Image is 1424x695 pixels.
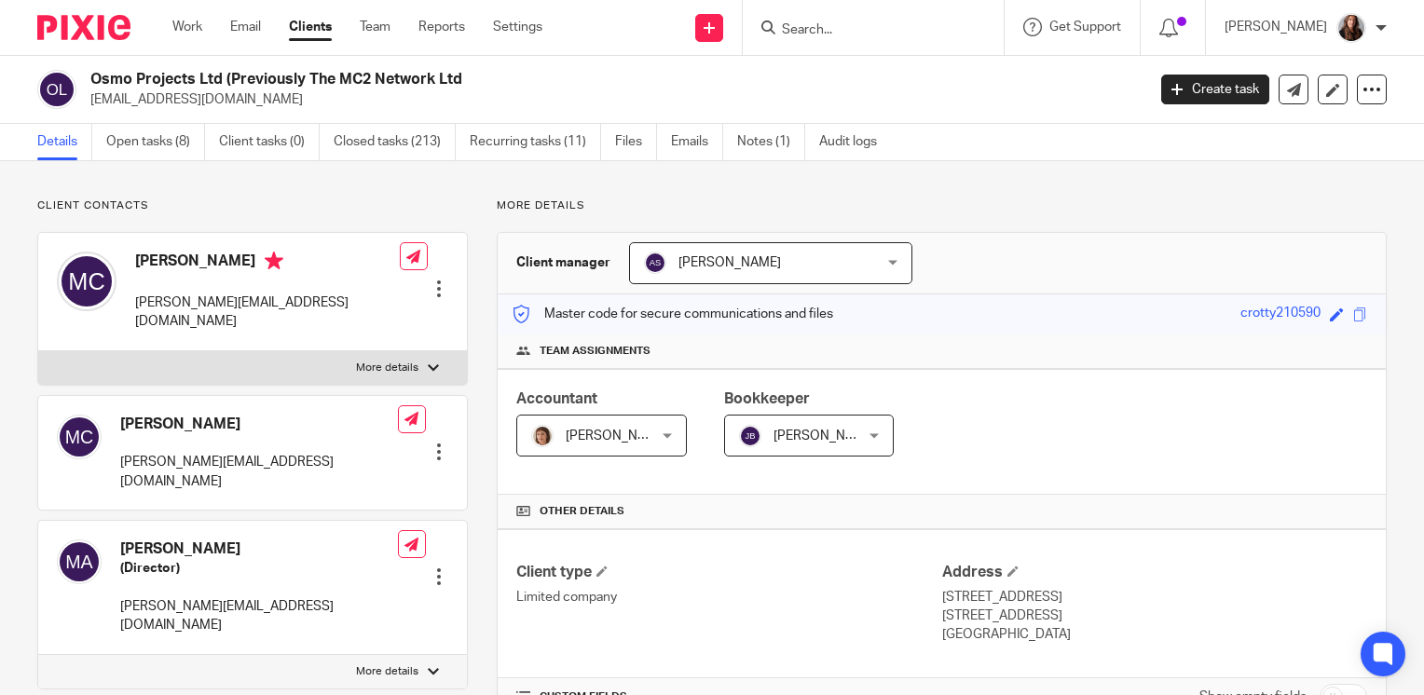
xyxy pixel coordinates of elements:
[289,18,332,36] a: Clients
[37,198,468,213] p: Client contacts
[57,252,116,311] img: svg%3E
[531,425,554,447] img: Pixie%204.jpg
[724,391,810,406] span: Bookkeeper
[230,18,261,36] a: Email
[1225,18,1327,36] p: [PERSON_NAME]
[1161,75,1269,104] a: Create task
[90,90,1133,109] p: [EMAIL_ADDRESS][DOMAIN_NAME]
[265,252,283,270] i: Primary
[1240,304,1321,325] div: crotty210590
[37,124,92,160] a: Details
[120,559,398,578] h5: (Director)
[516,563,941,582] h4: Client type
[942,625,1367,644] p: [GEOGRAPHIC_DATA]
[739,425,761,447] img: svg%3E
[120,453,398,491] p: [PERSON_NAME][EMAIL_ADDRESS][DOMAIN_NAME]
[942,606,1367,625] p: [STREET_ADDRESS]
[516,253,610,272] h3: Client manager
[497,198,1387,213] p: More details
[942,588,1367,606] p: [STREET_ADDRESS]
[566,429,668,443] span: [PERSON_NAME]
[493,18,542,36] a: Settings
[57,539,102,584] img: svg%3E
[418,18,465,36] a: Reports
[516,391,597,406] span: Accountant
[356,664,418,679] p: More details
[172,18,202,36] a: Work
[1336,13,1366,43] img: IMG_0011.jpg
[106,124,205,160] a: Open tasks (8)
[37,70,76,109] img: svg%3E
[540,504,624,519] span: Other details
[334,124,456,160] a: Closed tasks (213)
[516,588,941,606] p: Limited company
[120,415,398,434] h4: [PERSON_NAME]
[57,415,102,459] img: svg%3E
[615,124,657,160] a: Files
[360,18,390,36] a: Team
[135,252,400,275] h4: [PERSON_NAME]
[780,22,948,39] input: Search
[120,539,398,559] h4: [PERSON_NAME]
[819,124,891,160] a: Audit logs
[135,293,400,332] p: [PERSON_NAME][EMAIL_ADDRESS][DOMAIN_NAME]
[90,70,924,89] h2: Osmo Projects Ltd (Previously The MC2 Network Ltd
[512,305,833,323] p: Master code for secure communications and files
[120,597,398,635] p: [PERSON_NAME][EMAIL_ADDRESS][DOMAIN_NAME]
[942,563,1367,582] h4: Address
[356,361,418,375] p: More details
[678,256,781,269] span: [PERSON_NAME]
[644,252,666,274] img: svg%3E
[219,124,320,160] a: Client tasks (0)
[671,124,723,160] a: Emails
[540,344,650,359] span: Team assignments
[774,429,876,443] span: [PERSON_NAME]
[470,124,601,160] a: Recurring tasks (11)
[737,124,805,160] a: Notes (1)
[37,15,130,40] img: Pixie
[1049,20,1121,34] span: Get Support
